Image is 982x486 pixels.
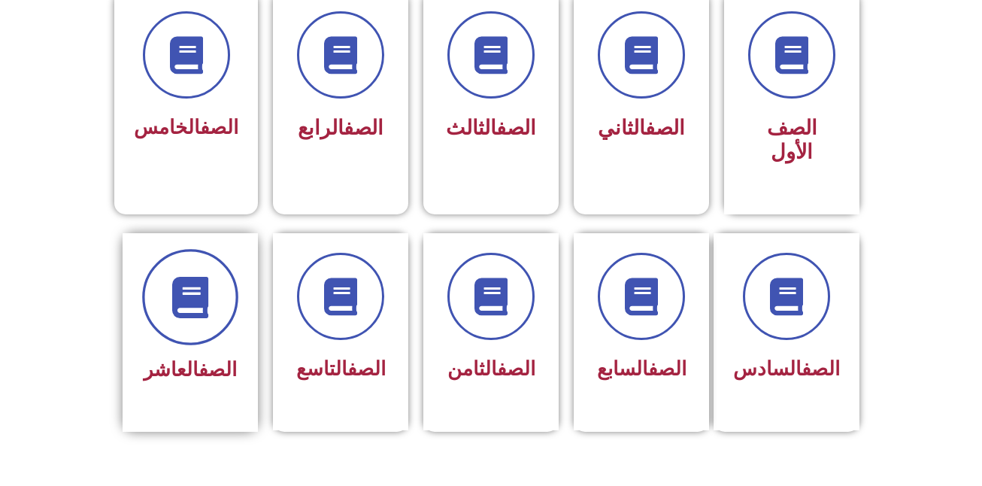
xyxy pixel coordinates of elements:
a: الصف [645,116,685,140]
span: العاشر [144,358,237,381]
span: السابع [597,357,686,380]
span: الثامن [447,357,535,380]
a: الصف [200,116,238,138]
a: الصف [347,357,386,380]
a: الصف [648,357,686,380]
span: الخامس [134,116,238,138]
a: الصف [496,116,536,140]
span: الرابع [298,116,383,140]
span: الثاني [598,116,685,140]
span: الثالث [446,116,536,140]
span: السادس [733,357,840,380]
span: الصف الأول [767,116,817,164]
a: الصف [344,116,383,140]
a: الصف [802,357,840,380]
a: الصف [497,357,535,380]
span: التاسع [296,357,386,380]
a: الصف [199,358,237,381]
